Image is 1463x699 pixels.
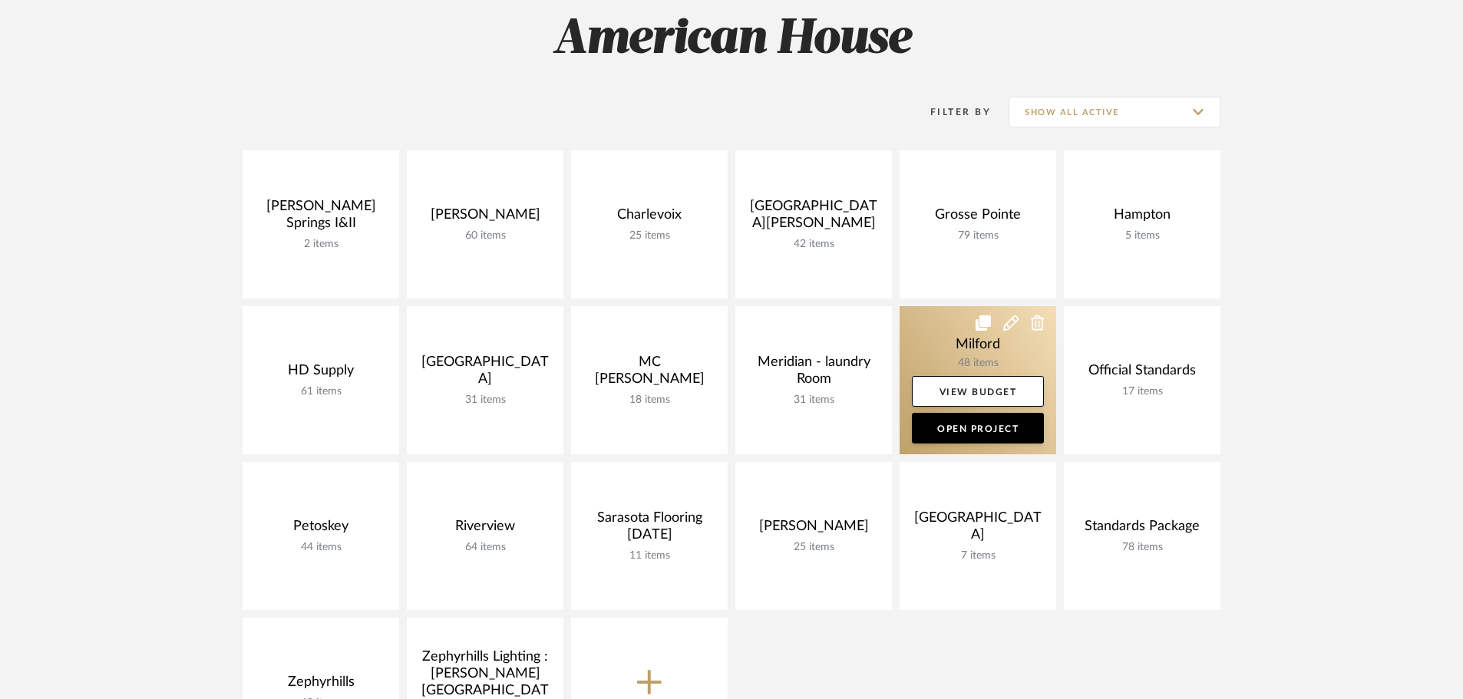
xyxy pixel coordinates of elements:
[748,354,880,394] div: Meridian - laundry Room
[1076,541,1208,554] div: 78 items
[419,394,551,407] div: 31 items
[1076,385,1208,398] div: 17 items
[748,238,880,251] div: 42 items
[583,354,715,394] div: MC [PERSON_NAME]
[419,229,551,242] div: 60 items
[748,394,880,407] div: 31 items
[912,229,1044,242] div: 79 items
[748,518,880,541] div: [PERSON_NAME]
[912,376,1044,407] a: View Budget
[255,541,387,554] div: 44 items
[748,198,880,238] div: [GEOGRAPHIC_DATA][PERSON_NAME]
[255,674,387,697] div: Zephyrhills
[255,198,387,238] div: [PERSON_NAME] Springs I&II
[912,413,1044,443] a: Open Project
[419,206,551,229] div: [PERSON_NAME]
[583,394,715,407] div: 18 items
[255,238,387,251] div: 2 items
[912,206,1044,229] div: Grosse Pointe
[583,229,715,242] div: 25 items
[583,549,715,562] div: 11 items
[255,362,387,385] div: HD Supply
[583,206,715,229] div: Charlevoix
[419,541,551,554] div: 64 items
[910,104,991,120] div: Filter By
[255,385,387,398] div: 61 items
[419,518,551,541] div: Riverview
[255,518,387,541] div: Petoskey
[1076,229,1208,242] div: 5 items
[1076,518,1208,541] div: Standards Package
[179,11,1284,68] h2: American House
[1076,362,1208,385] div: Official Standards
[419,354,551,394] div: [GEOGRAPHIC_DATA]
[748,541,880,554] div: 25 items
[583,509,715,549] div: Sarasota Flooring [DATE]
[1076,206,1208,229] div: Hampton
[912,509,1044,549] div: [GEOGRAPHIC_DATA]
[912,549,1044,562] div: 7 items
